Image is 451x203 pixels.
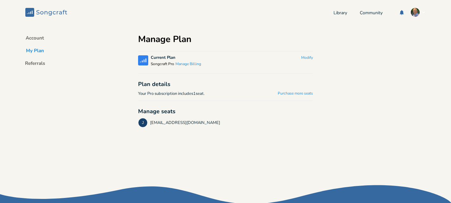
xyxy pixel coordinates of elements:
[138,108,313,114] div: Manage seats
[21,35,49,44] button: Account
[151,56,175,60] div: Current Plan
[138,118,148,127] div: jimosul1
[301,55,313,61] button: Modify
[278,91,313,96] a: Purchase more seats
[360,11,383,16] a: Community
[150,120,220,126] div: [EMAIL_ADDRESS][DOMAIN_NAME]
[175,62,201,67] button: Manage Billing
[138,35,191,44] h1: Manage Plan
[20,60,50,69] button: Referrals
[333,11,347,16] a: Library
[410,8,420,17] img: Jim Osullivan
[138,81,313,87] div: Plan details
[151,62,201,67] div: Songcraft Pro
[138,91,205,97] span: Your Pro subscription includes 1 seat .
[21,47,49,56] button: My Plan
